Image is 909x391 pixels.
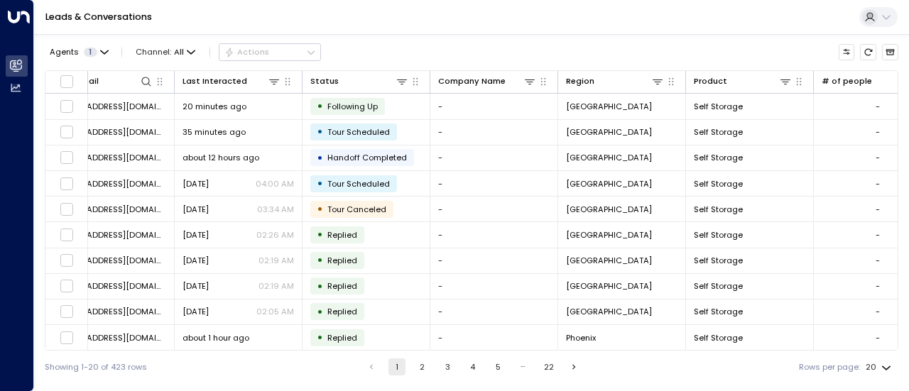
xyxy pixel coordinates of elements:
span: 35 minutes ago [183,126,246,138]
span: karynswanson94@gmail.com [55,204,166,215]
span: Replied [327,280,357,292]
nav: pagination navigation [362,358,583,375]
td: - [430,222,558,247]
button: Actions [219,43,321,60]
span: diegobarron12@hotmail.com [55,332,166,343]
span: Honolulu [566,280,652,292]
button: Channel:All [131,44,200,60]
span: Toggle select row [60,150,74,165]
button: page 1 [388,358,405,375]
span: Toggle select row [60,253,74,268]
button: Go to page 2 [414,358,431,375]
div: • [317,174,323,193]
span: Honolulu [566,306,652,317]
span: Self Storage [694,229,743,241]
span: Self Storage [694,101,743,112]
span: Self Storage [694,332,743,343]
button: Agents1 [45,44,112,60]
span: Toggle select row [60,125,74,139]
div: • [317,199,323,219]
span: Following Up [327,101,378,112]
td: - [430,274,558,299]
td: - [430,145,558,170]
div: Region [566,75,664,88]
button: Go to next page [565,358,582,375]
span: Aug 24, 2025 [183,229,209,241]
span: Toggle select row [60,99,74,114]
button: Go to page 22 [540,358,557,375]
span: Aug 24, 2025 [183,306,209,317]
button: Customize [839,44,855,60]
td: - [430,197,558,221]
button: Archived Leads [882,44,898,60]
span: Replied [327,332,357,343]
div: Last Interacted [183,75,281,88]
span: Self Storage [694,178,743,189]
span: Self Storage [694,152,743,163]
div: • [317,328,323,347]
span: Honolulu [566,255,652,266]
span: Honolulu [566,101,652,112]
span: Self Storage [694,280,743,292]
td: - [430,299,558,324]
span: Honolulu [566,126,652,138]
div: - [876,126,880,138]
div: # of people [822,75,872,88]
div: - [876,178,880,189]
div: • [317,122,323,141]
p: 02:26 AM [256,229,294,241]
button: Go to page 3 [439,358,456,375]
div: Company Name [438,75,536,88]
label: Rows per page: [799,361,860,373]
span: karynswanson94@gmail.com [55,280,166,292]
span: Tour Scheduled [327,178,390,189]
span: Aug 30, 2025 [183,178,209,189]
td: - [430,120,558,145]
div: - [876,204,880,215]
td: - [430,325,558,350]
button: Go to page 5 [489,358,506,375]
td: - [430,171,558,196]
span: Toggle select row [60,177,74,191]
div: • [317,302,323,321]
span: Toggle select all [60,75,74,89]
div: 20 [866,358,894,376]
span: karynswanson94@gmail.com [55,152,166,163]
div: • [317,277,323,296]
span: colettey52@gmail.com [55,101,166,112]
div: - [876,332,880,343]
div: Button group with a nested menu [219,43,321,60]
div: Status [310,75,408,88]
div: - [876,101,880,112]
span: Replied [327,306,357,317]
span: Self Storage [694,255,743,266]
span: Aug 24, 2025 [183,280,209,292]
span: Honolulu [566,204,652,215]
span: about 12 hours ago [183,152,259,163]
div: Product [694,75,727,88]
span: Toggle select row [60,304,74,319]
div: … [515,358,532,375]
span: Replied [327,255,357,266]
span: Channel: [131,44,200,60]
span: Toggle select row [60,279,74,293]
div: • [317,250,323,270]
div: Region [566,75,594,88]
div: • [317,225,323,244]
div: • [317,97,323,116]
span: karynswanson94@gmail.com [55,178,166,189]
span: Honolulu [566,229,652,241]
a: Leads & Conversations [45,11,152,23]
div: • [317,148,323,167]
p: 02:19 AM [258,280,294,292]
span: Handoff Completed [327,152,407,163]
span: Honolulu [566,152,652,163]
div: - [876,255,880,266]
span: Self Storage [694,204,743,215]
div: Company Name [438,75,506,88]
span: karynswanson94@gmail.com [55,306,166,317]
span: karynswanson94@gmail.com [55,255,166,266]
span: Aug 25, 2025 [183,204,209,215]
div: - [876,306,880,317]
td: - [430,94,558,119]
